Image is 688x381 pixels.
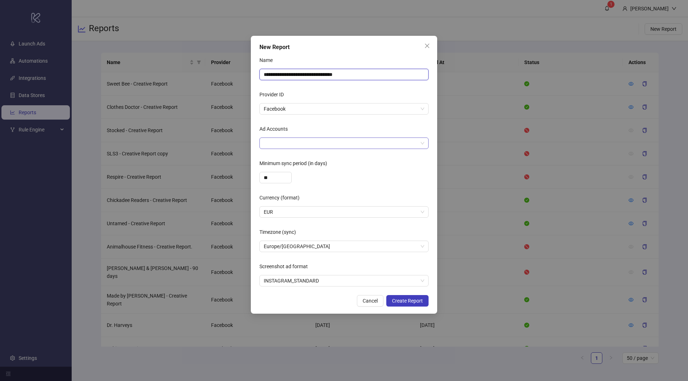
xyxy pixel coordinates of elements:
span: EUR [264,207,424,217]
label: Screenshot ad format [259,261,312,272]
label: Minimum sync period (in days) [259,158,332,169]
label: Provider ID [259,89,288,100]
div: New Report [259,43,429,52]
span: close [424,43,430,49]
label: Name [259,54,277,66]
span: INSTAGRAM_STANDARD [264,275,424,286]
button: Create Report [386,295,429,307]
span: Facebook [264,103,424,114]
label: Timezone (sync) [259,226,301,238]
input: Minimum sync period (in days) [260,172,291,183]
span: Create Report [392,298,423,304]
input: Name [259,69,429,80]
span: Cancel [363,298,378,304]
button: Close [421,40,433,52]
label: Ad Accounts [259,123,292,135]
span: Europe/Berlin [264,241,424,252]
button: Cancel [357,295,383,307]
label: Currency (format) [259,192,304,203]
